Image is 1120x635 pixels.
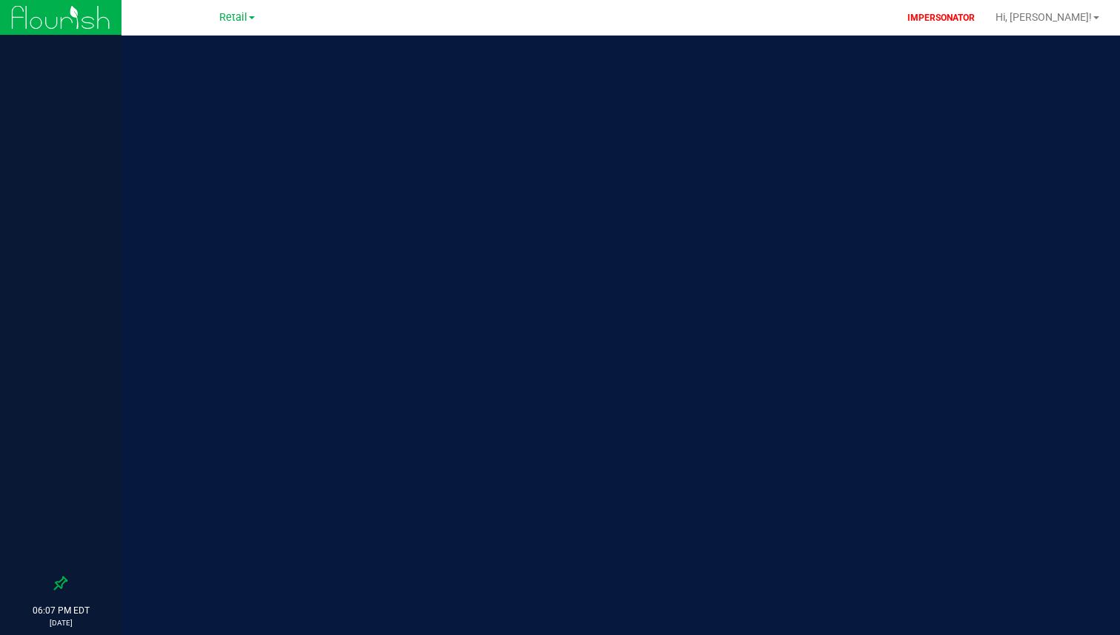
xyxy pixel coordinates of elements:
span: Retail [219,11,247,24]
span: Hi, [PERSON_NAME]! [996,11,1092,23]
label: Pin the sidebar to full width on large screens [53,576,68,591]
p: 06:07 PM EDT [7,604,115,617]
p: IMPERSONATOR [901,11,981,24]
p: [DATE] [7,617,115,628]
